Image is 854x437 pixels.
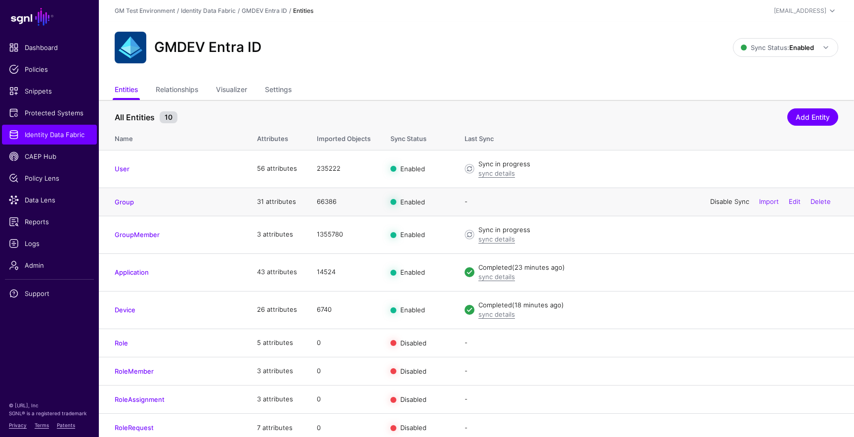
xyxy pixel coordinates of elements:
[115,268,149,276] a: Application
[99,124,247,150] th: Name
[265,81,292,100] a: Settings
[247,188,307,216] td: 31 attributes
[2,125,97,145] a: Identity Data Fabric
[478,169,515,177] a: sync details
[478,273,515,281] a: sync details
[160,111,177,123] small: 10
[115,32,146,63] img: svg+xml;base64,PHN2ZyB3aWR0aD0iNjQiIGhlaWdodD0iNjQiIHZpZXdCb3g9IjAgMCA2NCA2NCIgZmlsbD0ibm9uZSIgeG...
[465,197,468,205] app-datasources-item-entities-syncstatus: -
[247,329,307,357] td: 5 attributes
[247,386,307,414] td: 3 attributes
[247,150,307,188] td: 56 attributes
[9,130,90,140] span: Identity Data Fabric
[35,422,49,428] a: Terms
[759,197,779,205] a: Import
[400,395,427,403] span: Disabled
[115,424,154,432] a: RoleRequest
[741,44,814,51] span: Sync Status:
[247,357,307,385] td: 3 attributes
[2,168,97,188] a: Policy Lens
[9,108,90,118] span: Protected Systems
[307,150,381,188] td: 235222
[2,59,97,79] a: Policies
[478,300,838,310] div: Completed (18 minutes ago)
[242,7,287,14] a: GMDEV Entra ID
[2,103,97,123] a: Protected Systems
[293,7,313,14] strong: Entities
[307,188,381,216] td: 66386
[57,422,75,428] a: Patents
[115,367,154,375] a: RoleMember
[9,239,90,248] span: Logs
[9,151,90,161] span: CAEP Hub
[307,386,381,414] td: 0
[465,395,468,403] app-datasources-item-entities-syncstatus: -
[478,225,838,235] div: Sync in progress
[478,159,838,169] div: Sync in progress
[400,306,425,314] span: Enabled
[307,216,381,253] td: 1355780
[400,197,425,205] span: Enabled
[307,291,381,329] td: 6740
[156,81,198,100] a: Relationships
[9,64,90,74] span: Policies
[400,339,427,346] span: Disabled
[9,289,90,298] span: Support
[9,217,90,227] span: Reports
[400,367,427,375] span: Disabled
[9,260,90,270] span: Admin
[115,306,135,314] a: Device
[236,6,242,15] div: /
[247,216,307,253] td: 3 attributes
[400,268,425,276] span: Enabled
[9,195,90,205] span: Data Lens
[307,329,381,357] td: 0
[789,197,801,205] a: Edit
[2,255,97,275] a: Admin
[115,231,160,239] a: GroupMember
[9,422,27,428] a: Privacy
[247,124,307,150] th: Attributes
[2,81,97,101] a: Snippets
[115,7,175,14] a: GM Test Environment
[2,212,97,232] a: Reports
[2,190,97,210] a: Data Lens
[2,234,97,253] a: Logs
[455,124,854,150] th: Last Sync
[478,263,838,273] div: Completed (23 minutes ago)
[216,81,247,100] a: Visualizer
[9,173,90,183] span: Policy Lens
[789,44,814,51] strong: Enabled
[9,409,90,417] p: SGNL® is a registered trademark
[465,424,468,432] app-datasources-item-entities-syncstatus: -
[287,6,293,15] div: /
[774,6,826,15] div: [EMAIL_ADDRESS]
[787,108,838,126] a: Add Entity
[400,231,425,239] span: Enabled
[9,401,90,409] p: © [URL], Inc
[181,7,236,14] a: Identity Data Fabric
[381,124,455,150] th: Sync Status
[2,146,97,166] a: CAEP Hub
[115,198,134,206] a: Group
[247,253,307,291] td: 43 attributes
[115,339,128,347] a: Role
[2,38,97,57] a: Dashboard
[115,81,138,100] a: Entities
[307,124,381,150] th: Imported Objects
[465,367,468,375] app-datasources-item-entities-syncstatus: -
[478,235,515,243] a: sync details
[465,339,468,346] app-datasources-item-entities-syncstatus: -
[400,165,425,173] span: Enabled
[175,6,181,15] div: /
[307,357,381,385] td: 0
[115,395,165,403] a: RoleAssignment
[115,165,129,173] a: User
[400,424,427,432] span: Disabled
[9,86,90,96] span: Snippets
[6,6,93,28] a: SGNL
[154,39,261,56] h2: GMDEV Entra ID
[9,43,90,52] span: Dashboard
[811,197,831,205] a: Delete
[307,253,381,291] td: 14524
